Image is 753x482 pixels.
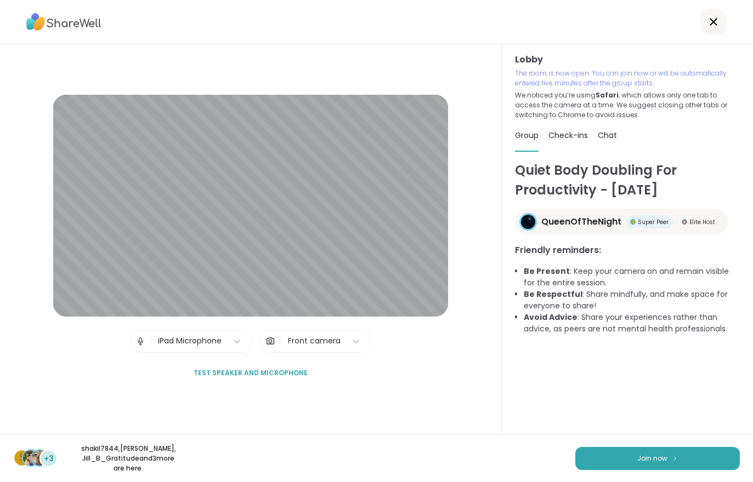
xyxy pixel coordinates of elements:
span: Super Peer [638,218,669,226]
span: +3 [44,453,54,464]
img: QueenOfTheNight [521,215,535,229]
li: : Keep your camera on and remain visible for the entire session. [524,266,740,289]
img: Jill_B_Gratitude [32,450,47,466]
p: shakil7844 , [PERSON_NAME] , Jill_B_Gratitude and 3 more are here. [67,444,190,473]
img: Super Peer [630,219,636,225]
h3: Lobby [515,53,740,66]
b: Safari [596,90,619,100]
img: ShareWell Logomark [672,455,678,461]
li: : Share your experiences rather than advice, as peers are not mental health professionals. [524,312,740,335]
b: Be Present [524,266,570,277]
img: Microphone [135,330,145,352]
p: The room is now open. You can join now or will be automatically entered five minutes after the gr... [515,68,740,88]
span: | [280,330,282,352]
b: Be Respectful [524,289,582,300]
span: QueenOfTheNight [541,215,621,228]
h1: Quiet Body Doubling For Productivity - [DATE] [515,160,740,200]
li: : Share mindfully, and make space for everyone to share! [524,289,740,312]
span: Test speaker and microphone [194,368,308,378]
b: Avoid Advice [524,312,578,323]
div: iPad Microphone [158,335,222,347]
button: Test speaker and microphone [189,361,312,385]
a: QueenOfTheNightQueenOfTheNightSuper PeerSuper PeerElite HostElite Host [515,209,728,235]
span: s [19,451,25,465]
img: Elite Host [682,219,687,225]
div: Front camera [288,335,341,347]
span: Group [515,130,539,141]
span: Join now [637,454,667,463]
img: Adrienne_QueenOfTheDawn [23,450,38,466]
span: Check-ins [548,130,588,141]
span: Elite Host [689,218,715,226]
img: Camera [265,330,275,352]
img: ShareWell Logo [26,9,101,35]
span: | [150,330,152,352]
button: Join now [575,447,740,470]
p: We noticed you’re using , which allows only one tab to access the camera at a time. We suggest cl... [515,90,740,120]
h3: Friendly reminders: [515,244,740,257]
span: Chat [598,130,617,141]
